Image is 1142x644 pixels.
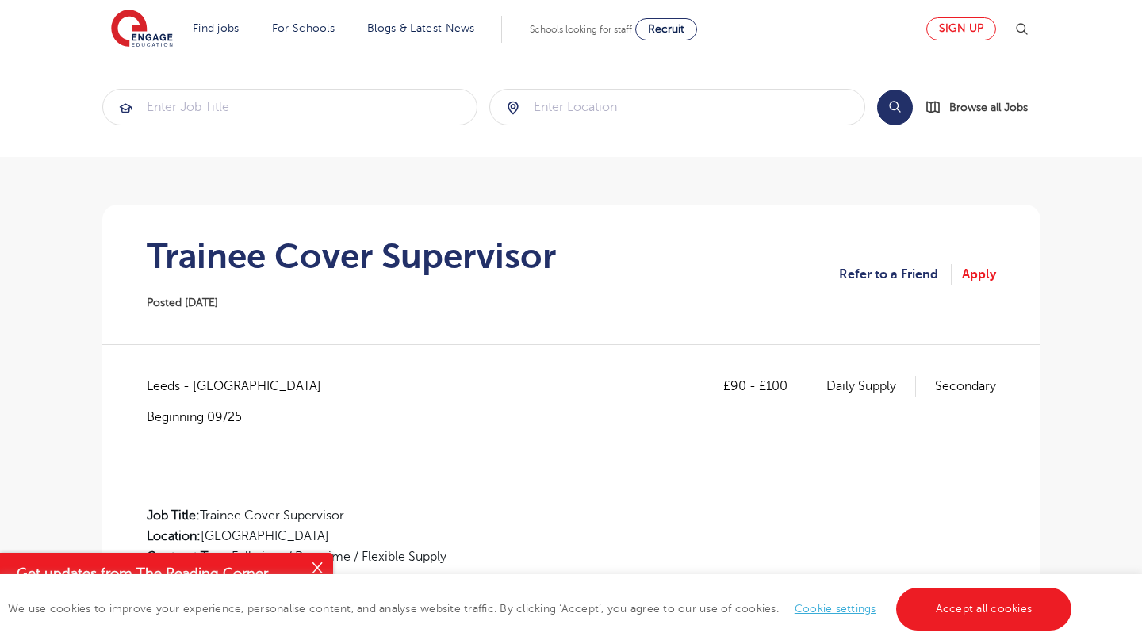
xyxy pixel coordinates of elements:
[530,24,632,35] span: Schools looking for staff
[925,98,1040,117] a: Browse all Jobs
[147,408,337,426] p: Beginning 09/25
[896,588,1072,631] a: Accept all cookies
[949,98,1028,117] span: Browse all Jobs
[111,10,173,49] img: Engage Education
[839,264,952,285] a: Refer to a Friend
[926,17,996,40] a: Sign up
[877,90,913,125] button: Search
[490,90,864,125] input: Submit
[723,376,807,397] p: £90 - £100
[147,550,232,564] strong: Contract Type:
[147,236,556,276] h1: Trainee Cover Supervisor
[301,553,333,585] button: Close
[935,376,996,397] p: Secondary
[193,22,240,34] a: Find jobs
[826,376,916,397] p: Daily Supply
[272,22,335,34] a: For Schools
[103,90,477,125] input: Submit
[147,529,201,543] strong: Location:
[795,603,876,615] a: Cookie settings
[367,22,475,34] a: Blogs & Latest News
[17,564,300,584] h4: Get updates from The Reading Corner
[147,376,337,397] span: Leeds - [GEOGRAPHIC_DATA]
[147,297,218,309] span: Posted [DATE]
[8,603,1075,615] span: We use cookies to improve your experience, personalise content, and analyse website traffic. By c...
[635,18,697,40] a: Recruit
[102,89,478,125] div: Submit
[648,23,684,35] span: Recruit
[147,505,996,568] p: Trainee Cover Supervisor [GEOGRAPHIC_DATA] Full-time / Part-time / Flexible Supply
[962,264,996,285] a: Apply
[489,89,865,125] div: Submit
[147,508,200,523] strong: Job Title:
